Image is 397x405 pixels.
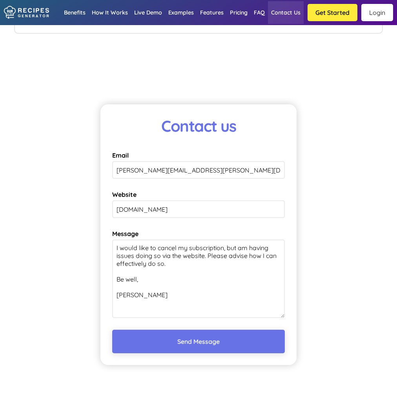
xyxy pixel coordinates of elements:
span: Message [112,230,285,238]
span: Email [112,151,285,159]
a: Login [361,4,393,21]
a: Live demo [131,1,165,24]
button: Get Started [308,4,357,21]
a: FAQ [251,1,268,24]
a: Benefits [61,1,89,24]
button: Send Message [112,330,285,353]
span: Website [112,191,285,198]
textarea: Message [112,240,285,318]
h3: Contact us [112,116,285,136]
a: Examples [165,1,197,24]
a: Features [197,1,227,24]
input: Email [112,161,285,179]
a: How it works [89,1,131,24]
a: Contact us [268,1,304,24]
a: Pricing [227,1,251,24]
input: Website [112,200,285,218]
